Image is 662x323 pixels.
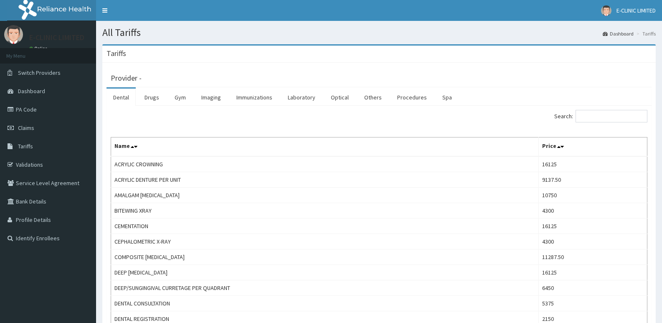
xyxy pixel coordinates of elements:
[18,124,34,132] span: Claims
[538,265,647,280] td: 16125
[18,142,33,150] span: Tariffs
[603,30,634,37] a: Dashboard
[107,50,126,57] h3: Tariffs
[111,137,539,157] th: Name
[168,89,193,106] a: Gym
[538,296,647,311] td: 5375
[18,69,61,76] span: Switch Providers
[538,280,647,296] td: 6450
[538,249,647,265] td: 11287.50
[111,249,539,265] td: COMPOSITE [MEDICAL_DATA]
[538,137,647,157] th: Price
[538,188,647,203] td: 10750
[111,188,539,203] td: AMALGAM [MEDICAL_DATA]
[554,110,647,122] label: Search:
[230,89,279,106] a: Immunizations
[634,30,656,37] li: Tariffs
[324,89,355,106] a: Optical
[538,219,647,234] td: 16125
[538,172,647,188] td: 9137.50
[138,89,166,106] a: Drugs
[111,296,539,311] td: DENTAL CONSULTATION
[391,89,434,106] a: Procedures
[601,5,611,16] img: User Image
[538,234,647,249] td: 4300
[195,89,228,106] a: Imaging
[111,203,539,219] td: BITEWING XRAY
[18,87,45,95] span: Dashboard
[111,280,539,296] td: DEEP/SUNGINGIVAL CURRETAGE PER QUADRANT
[111,265,539,280] td: DEEP [MEDICAL_DATA]
[111,74,142,82] h3: Provider -
[102,27,656,38] h1: All Tariffs
[538,156,647,172] td: 16125
[111,219,539,234] td: CEMENTATION
[111,172,539,188] td: ACRYLIC DENTURE PER UNIT
[111,156,539,172] td: ACRYLIC CROWNING
[281,89,322,106] a: Laboratory
[576,110,647,122] input: Search:
[29,34,84,41] p: E-CLINIC LIMITED
[29,46,49,51] a: Online
[538,203,647,219] td: 4300
[436,89,459,106] a: Spa
[358,89,388,106] a: Others
[107,89,136,106] a: Dental
[4,25,23,44] img: User Image
[616,7,656,14] span: E-CLINIC LIMITED
[111,234,539,249] td: CEPHALOMETRIC X-RAY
